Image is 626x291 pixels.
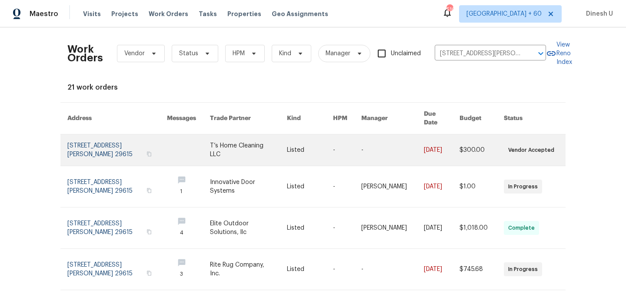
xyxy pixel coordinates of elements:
[30,10,58,18] span: Maestro
[83,10,101,18] span: Visits
[203,207,280,249] td: Elite Outdoor Solutions, llc
[149,10,188,18] span: Work Orders
[203,134,280,166] td: T’s Home Cleaning LLC
[60,103,160,134] th: Address
[280,166,326,207] td: Listed
[354,166,416,207] td: [PERSON_NAME]
[466,10,542,18] span: [GEOGRAPHIC_DATA] + 60
[179,49,198,58] span: Status
[391,49,421,58] span: Unclaimed
[453,103,497,134] th: Budget
[272,10,328,18] span: Geo Assignments
[111,10,138,18] span: Projects
[199,11,217,17] span: Tasks
[67,83,559,92] div: 21 work orders
[326,207,354,249] td: -
[326,134,354,166] td: -
[145,228,153,236] button: Copy Address
[280,103,326,134] th: Kind
[326,166,354,207] td: -
[354,103,416,134] th: Manager
[227,10,261,18] span: Properties
[326,249,354,290] td: -
[203,103,280,134] th: Trade Partner
[354,134,416,166] td: -
[446,5,453,14] div: 510
[546,40,572,67] a: View Reno Index
[354,207,416,249] td: [PERSON_NAME]
[326,49,350,58] span: Manager
[583,10,613,18] span: Dinesh U
[279,49,291,58] span: Kind
[233,49,245,58] span: HPM
[160,103,203,134] th: Messages
[497,103,566,134] th: Status
[280,207,326,249] td: Listed
[145,150,153,158] button: Copy Address
[145,187,153,194] button: Copy Address
[435,47,522,60] input: Enter in an address
[280,134,326,166] td: Listed
[124,49,145,58] span: Vendor
[535,47,547,60] button: Open
[203,249,280,290] td: Rite Rug Company, Inc.
[354,249,416,290] td: -
[203,166,280,207] td: Innovative Door Systems
[417,103,453,134] th: Due Date
[280,249,326,290] td: Listed
[67,45,103,62] h2: Work Orders
[326,103,354,134] th: HPM
[145,269,153,277] button: Copy Address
